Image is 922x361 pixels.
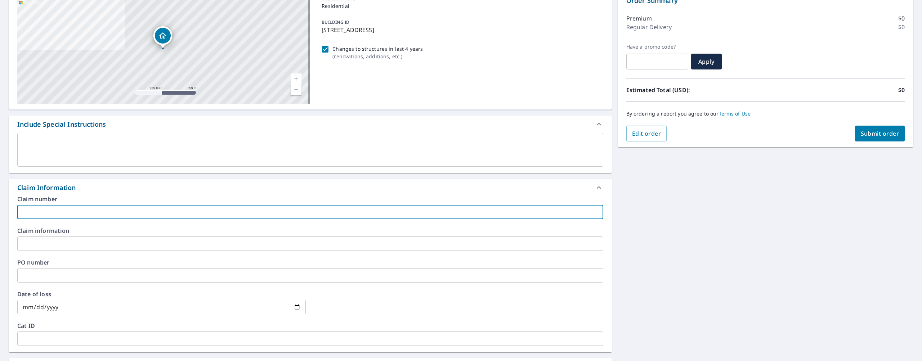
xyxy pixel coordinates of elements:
[626,86,766,94] p: Estimated Total (USD):
[691,54,722,69] button: Apply
[17,228,603,234] label: Claim information
[626,44,688,50] label: Have a promo code?
[9,179,612,196] div: Claim Information
[17,260,603,265] label: PO number
[332,45,423,53] p: Changes to structures in last 4 years
[898,23,905,31] p: $0
[898,14,905,23] p: $0
[697,58,716,66] span: Apply
[855,126,905,141] button: Submit order
[17,196,603,202] label: Claim number
[17,323,603,329] label: Cat ID
[626,126,667,141] button: Edit order
[626,14,652,23] p: Premium
[322,26,600,34] p: [STREET_ADDRESS]
[291,73,301,84] a: Current Level 17, Zoom In
[291,84,301,95] a: Current Level 17, Zoom Out
[17,183,76,193] div: Claim Information
[9,116,612,133] div: Include Special Instructions
[626,23,672,31] p: Regular Delivery
[632,130,661,137] span: Edit order
[861,130,899,137] span: Submit order
[17,119,106,129] div: Include Special Instructions
[898,86,905,94] p: $0
[322,19,349,25] p: BUILDING ID
[322,2,600,10] p: Residential
[17,291,306,297] label: Date of loss
[153,26,172,49] div: Dropped pin, building 1, Residential property, 8405 Baywood Vista Dr Orlando, FL 32810
[332,53,423,60] p: ( renovations, additions, etc. )
[719,110,751,117] a: Terms of Use
[626,110,905,117] p: By ordering a report you agree to our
